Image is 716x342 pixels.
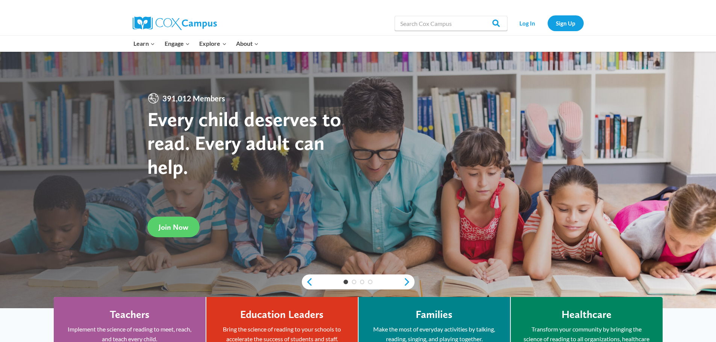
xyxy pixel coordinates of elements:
[562,308,612,321] h4: Healthcare
[403,277,415,286] a: next
[511,15,544,31] a: Log In
[129,36,263,51] nav: Primary Navigation
[368,280,372,284] a: 4
[302,274,415,289] div: content slider buttons
[240,308,324,321] h4: Education Leaders
[416,308,453,321] h4: Families
[133,39,155,48] span: Learn
[159,223,188,232] span: Join Now
[110,308,150,321] h4: Teachers
[159,92,228,104] span: 391,012 Members
[147,107,341,179] strong: Every child deserves to read. Every adult can help.
[133,17,217,30] img: Cox Campus
[395,16,507,31] input: Search Cox Campus
[360,280,365,284] a: 3
[352,280,356,284] a: 2
[511,15,584,31] nav: Secondary Navigation
[165,39,190,48] span: Engage
[302,277,313,286] a: previous
[344,280,348,284] a: 1
[236,39,259,48] span: About
[147,217,200,237] a: Join Now
[548,15,584,31] a: Sign Up
[199,39,226,48] span: Explore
